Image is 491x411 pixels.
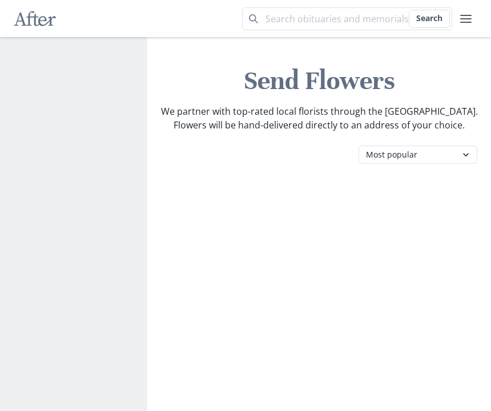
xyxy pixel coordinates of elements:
h1: Send Flowers [152,65,486,98]
button: user menu [454,7,477,30]
p: We partner with top-rated local florists through the [GEOGRAPHIC_DATA]. Flowers will be hand-deli... [152,104,486,132]
select: Category filter [359,146,477,164]
button: Search [409,10,450,28]
input: Search term [242,7,452,30]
